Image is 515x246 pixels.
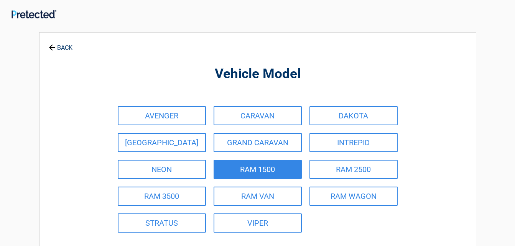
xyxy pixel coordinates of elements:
a: DAKOTA [309,106,398,125]
a: BACK [47,38,74,51]
a: INTREPID [309,133,398,152]
a: CARAVAN [214,106,302,125]
a: STRATUS [118,213,206,233]
a: RAM WAGON [309,187,398,206]
a: AVENGER [118,106,206,125]
a: RAM 3500 [118,187,206,206]
a: NEON [118,160,206,179]
h2: Vehicle Model [82,65,434,83]
img: Main Logo [12,10,56,18]
a: RAM 2500 [309,160,398,179]
a: GRAND CARAVAN [214,133,302,152]
a: RAM VAN [214,187,302,206]
a: RAM 1500 [214,160,302,179]
a: [GEOGRAPHIC_DATA] [118,133,206,152]
a: VIPER [214,213,302,233]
